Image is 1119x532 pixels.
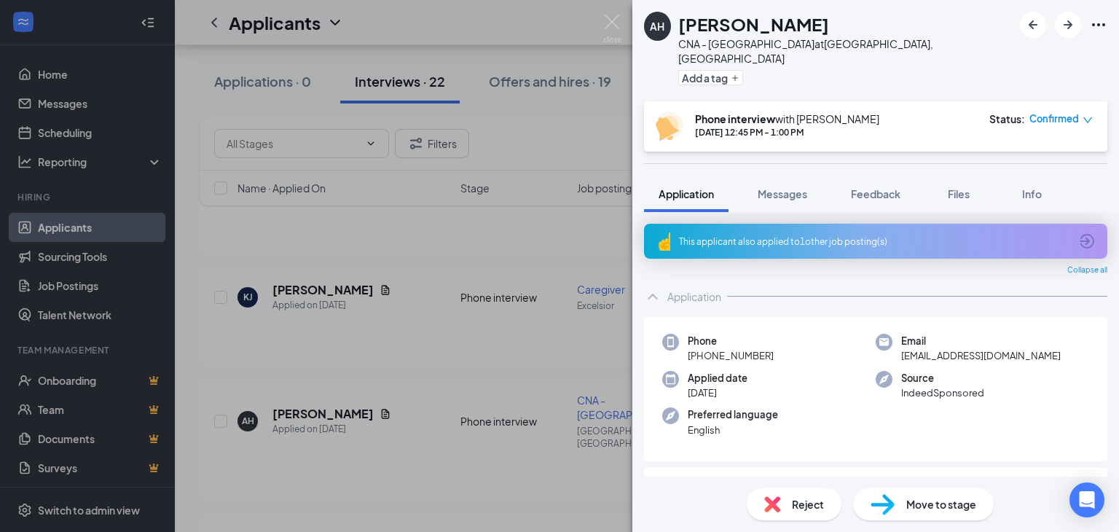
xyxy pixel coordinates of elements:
[906,496,976,512] span: Move to stage
[667,289,721,304] div: Application
[695,112,775,125] b: Phone interview
[1083,115,1093,125] span: down
[758,187,807,200] span: Messages
[1059,16,1077,34] svg: ArrowRight
[1024,16,1042,34] svg: ArrowLeftNew
[688,423,778,437] span: English
[688,334,774,348] span: Phone
[1020,12,1046,38] button: ArrowLeftNew
[1067,265,1107,276] span: Collapse all
[695,126,879,138] div: [DATE] 12:45 PM - 1:00 PM
[679,235,1069,248] div: This applicant also applied to 1 other job posting(s)
[1078,232,1096,250] svg: ArrowCircle
[659,187,714,200] span: Application
[901,334,1061,348] span: Email
[1090,16,1107,34] svg: Ellipses
[901,371,984,386] span: Source
[989,112,1025,126] div: Status :
[1029,112,1079,126] span: Confirmed
[948,187,970,200] span: Files
[678,36,1013,66] div: CNA - [GEOGRAPHIC_DATA] at [GEOGRAPHIC_DATA], [GEOGRAPHIC_DATA]
[650,19,664,34] div: AH
[1022,187,1042,200] span: Info
[695,112,879,126] div: with [PERSON_NAME]
[901,386,984,400] span: IndeedSponsored
[851,187,900,200] span: Feedback
[678,70,743,85] button: PlusAdd a tag
[644,288,661,305] svg: ChevronUp
[688,348,774,363] span: [PHONE_NUMBER]
[688,386,747,400] span: [DATE]
[731,74,739,82] svg: Plus
[688,407,778,422] span: Preferred language
[688,371,747,386] span: Applied date
[792,496,824,512] span: Reject
[901,348,1061,363] span: [EMAIL_ADDRESS][DOMAIN_NAME]
[1069,482,1104,517] div: Open Intercom Messenger
[1055,12,1081,38] button: ArrowRight
[678,12,829,36] h1: [PERSON_NAME]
